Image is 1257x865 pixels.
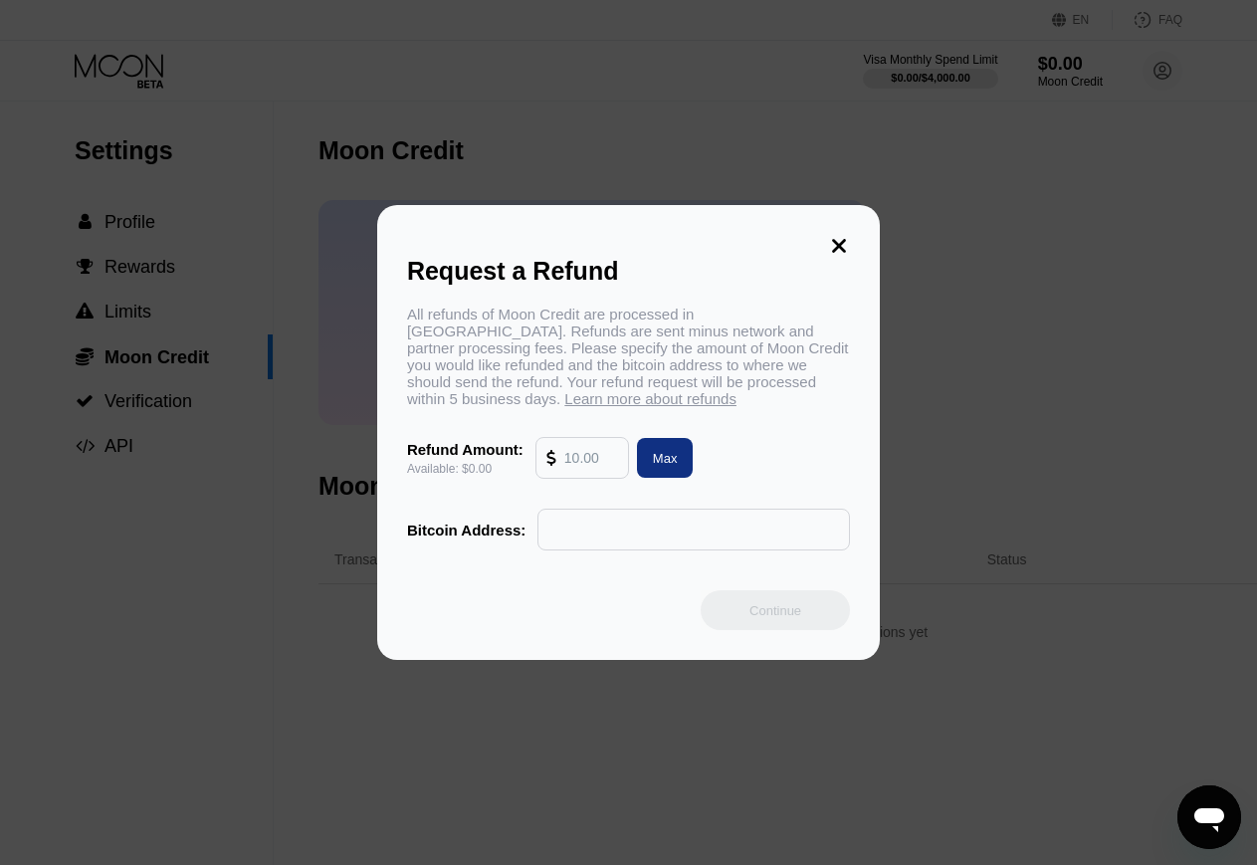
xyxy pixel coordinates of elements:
div: Refund Amount: [407,441,524,458]
span: Learn more about refunds [564,390,736,407]
div: All refunds of Moon Credit are processed in [GEOGRAPHIC_DATA]. Refunds are sent minus network and... [407,306,850,407]
input: 10.00 [564,438,618,478]
div: Max [653,450,678,467]
div: Bitcoin Address: [407,522,525,539]
div: Request a Refund [407,257,850,286]
div: Available: $0.00 [407,462,524,476]
iframe: Button to launch messaging window [1177,785,1241,849]
div: Max [629,438,694,478]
